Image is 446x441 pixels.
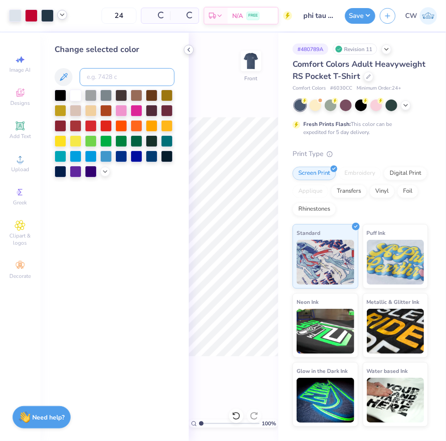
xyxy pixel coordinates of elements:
[293,185,328,198] div: Applique
[55,43,174,56] div: Change selected color
[297,378,354,423] img: Glow in the Dark Ink
[367,309,425,354] img: Metallic & Glitter Ink
[80,68,174,86] input: e.g. 7428 c
[33,413,65,422] strong: Need help?
[297,7,340,25] input: Untitled Design
[367,366,408,376] span: Water based Ink
[4,232,36,246] span: Clipart & logos
[297,228,320,238] span: Standard
[293,59,425,82] span: Comfort Colors Adult Heavyweight RS Pocket T-Shirt
[11,166,29,173] span: Upload
[333,43,377,55] div: Revision 11
[331,185,367,198] div: Transfers
[339,167,381,180] div: Embroidery
[370,185,395,198] div: Vinyl
[297,309,354,354] img: Neon Ink
[245,74,258,82] div: Front
[9,272,31,280] span: Decorate
[262,419,276,428] span: 100 %
[10,66,31,73] span: Image AI
[330,85,352,92] span: # 6030CC
[405,11,417,21] span: CW
[345,8,375,24] button: Save
[367,228,386,238] span: Puff Ink
[242,52,260,70] img: Front
[293,85,326,92] span: Comfort Colors
[297,297,319,307] span: Neon Ink
[367,378,425,423] img: Water based Ink
[297,240,354,285] img: Standard
[293,43,328,55] div: # 480789A
[248,13,258,19] span: FREE
[384,167,427,180] div: Digital Print
[10,99,30,107] span: Designs
[405,7,437,25] a: CW
[420,7,437,25] img: Charlotte Wilson
[293,149,428,159] div: Print Type
[303,121,351,128] strong: Fresh Prints Flash:
[297,366,348,376] span: Glow in the Dark Ink
[303,120,413,136] div: This color can be expedited for 5 day delivery.
[102,8,136,24] input: – –
[13,199,27,206] span: Greek
[293,203,336,216] div: Rhinestones
[367,297,420,307] span: Metallic & Glitter Ink
[397,185,418,198] div: Foil
[357,85,401,92] span: Minimum Order: 24 +
[367,240,425,285] img: Puff Ink
[232,11,243,21] span: N/A
[9,133,31,140] span: Add Text
[293,167,336,180] div: Screen Print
